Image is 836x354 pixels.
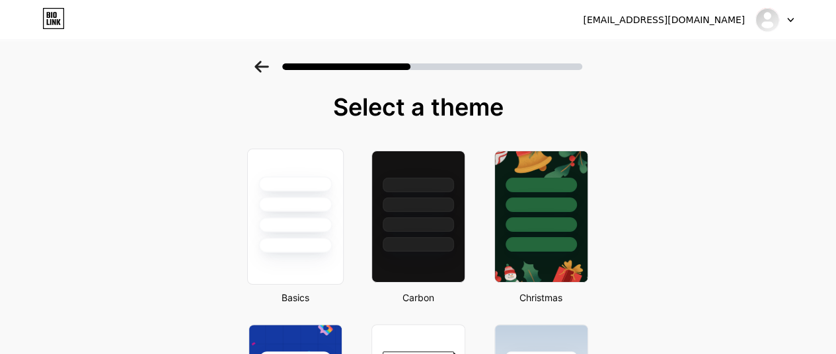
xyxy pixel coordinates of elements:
div: [EMAIL_ADDRESS][DOMAIN_NAME] [583,13,745,27]
div: Select a theme [243,94,593,120]
img: ranianout1201 [755,7,780,32]
div: Basics [245,291,346,304]
div: Christmas [490,291,592,304]
div: Carbon [367,291,469,304]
